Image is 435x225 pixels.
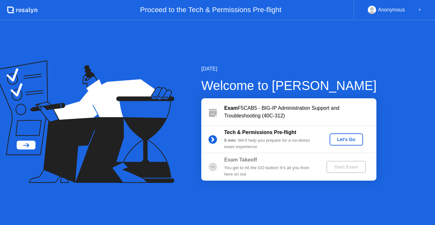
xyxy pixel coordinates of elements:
[224,130,296,135] b: Tech & Permissions Pre-flight
[326,161,366,173] button: Start Exam
[224,104,376,120] div: F5CAB5 - BIG-IP Administration Support and Troubleshooting (40C-312)
[201,76,377,95] div: Welcome to [PERSON_NAME]
[224,137,316,150] div: : We’ll help you prepare for a no-stress exam experience
[418,6,421,14] div: ▼
[224,105,238,111] b: Exam
[201,65,377,73] div: [DATE]
[330,133,363,146] button: Let's Go
[329,164,363,169] div: Start Exam
[332,137,360,142] div: Let's Go
[224,157,257,162] b: Exam Takeoff
[224,138,236,143] b: 5 min
[378,6,405,14] div: Anonymous
[224,165,316,178] div: You get to hit the GO button! It’s all you from here on out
